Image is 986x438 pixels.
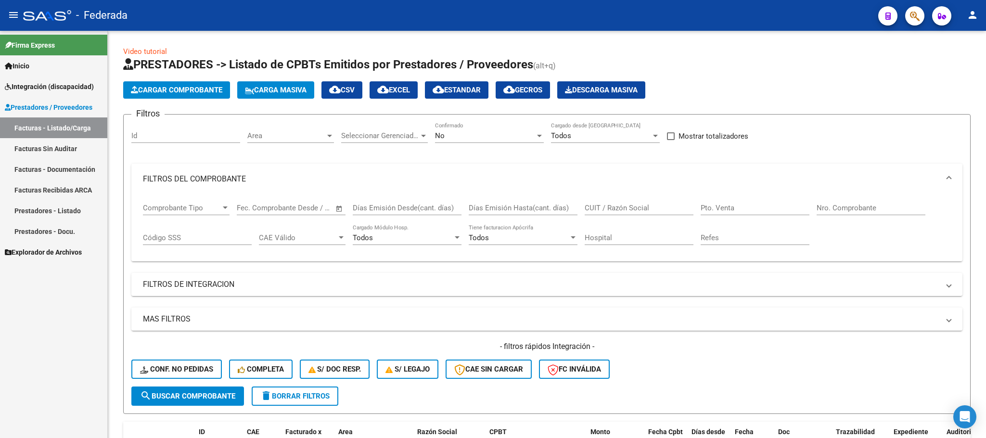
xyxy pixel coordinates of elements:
mat-expansion-panel-header: FILTROS DEL COMPROBANTE [131,164,962,194]
mat-icon: cloud_download [329,84,341,95]
button: CAE SIN CARGAR [446,360,532,379]
span: Auditoria [947,428,975,436]
span: Todos [551,131,571,140]
span: - Federada [76,5,128,26]
span: (alt+q) [533,61,556,70]
h3: Filtros [131,107,165,120]
span: Prestadores / Proveedores [5,102,92,113]
span: CPBT [489,428,507,436]
span: Explorador de Archivos [5,247,82,258]
mat-icon: cloud_download [377,84,389,95]
span: Carga Masiva [245,86,307,94]
mat-panel-title: MAS FILTROS [143,314,939,324]
span: ID [199,428,205,436]
span: Todos [353,233,373,242]
mat-panel-title: FILTROS DE INTEGRACION [143,279,939,290]
span: CSV [329,86,355,94]
app-download-masive: Descarga masiva de comprobantes (adjuntos) [557,81,645,99]
span: Gecros [503,86,542,94]
button: Completa [229,360,293,379]
span: FC Inválida [548,365,601,374]
button: Carga Masiva [237,81,314,99]
span: Buscar Comprobante [140,392,235,400]
button: FC Inválida [539,360,610,379]
mat-icon: delete [260,390,272,401]
button: Open calendar [334,203,345,214]
button: EXCEL [370,81,418,99]
span: Conf. no pedidas [140,365,213,374]
span: CAE SIN CARGAR [454,365,523,374]
span: CAE Válido [259,233,337,242]
span: Trazabilidad [836,428,875,436]
span: Mostrar totalizadores [679,130,748,142]
input: Fecha inicio [237,204,276,212]
span: PRESTADORES -> Listado de CPBTs Emitidos por Prestadores / Proveedores [123,58,533,71]
span: Firma Express [5,40,55,51]
span: Inicio [5,61,29,71]
input: Fecha fin [284,204,331,212]
button: S/ Doc Resp. [300,360,370,379]
span: Todos [469,233,489,242]
span: Descarga Masiva [565,86,638,94]
button: Gecros [496,81,550,99]
button: CSV [321,81,362,99]
button: S/ legajo [377,360,438,379]
div: FILTROS DEL COMPROBANTE [131,194,962,262]
span: Borrar Filtros [260,392,330,400]
span: Integración (discapacidad) [5,81,94,92]
span: No [435,131,445,140]
span: S/ legajo [385,365,430,374]
span: S/ Doc Resp. [308,365,361,374]
mat-panel-title: FILTROS DEL COMPROBANTE [143,174,939,184]
span: EXCEL [377,86,410,94]
a: Video tutorial [123,47,167,56]
mat-icon: menu [8,9,19,21]
mat-icon: person [967,9,978,21]
span: Area [338,428,353,436]
span: Fecha Cpbt [648,428,683,436]
span: CAE [247,428,259,436]
span: Area [247,131,325,140]
button: Descarga Masiva [557,81,645,99]
mat-icon: search [140,390,152,401]
button: Buscar Comprobante [131,386,244,406]
span: Completa [238,365,284,374]
mat-expansion-panel-header: MAS FILTROS [131,308,962,331]
mat-icon: cloud_download [503,84,515,95]
span: Estandar [433,86,481,94]
span: Cargar Comprobante [131,86,222,94]
span: Razón Social [417,428,457,436]
button: Estandar [425,81,488,99]
span: Comprobante Tipo [143,204,221,212]
button: Cargar Comprobante [123,81,230,99]
span: Seleccionar Gerenciador [341,131,419,140]
mat-expansion-panel-header: FILTROS DE INTEGRACION [131,273,962,296]
button: Borrar Filtros [252,386,338,406]
span: Monto [590,428,610,436]
button: Conf. no pedidas [131,360,222,379]
h4: - filtros rápidos Integración - [131,341,962,352]
mat-icon: cloud_download [433,84,444,95]
div: Open Intercom Messenger [953,405,976,428]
